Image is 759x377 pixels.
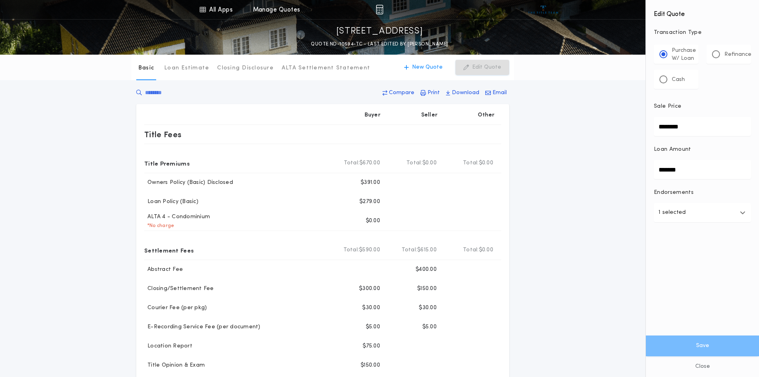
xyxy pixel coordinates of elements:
p: $5.00 [422,323,437,331]
button: Compare [380,86,417,100]
p: Settlement Fees [144,244,194,257]
p: $279.00 [359,198,380,206]
input: Loan Amount [654,160,751,179]
p: Buyer [365,111,380,119]
p: Title Opinion & Exam [144,361,205,369]
p: Loan Policy (Basic) [144,198,198,206]
span: $0.00 [479,159,493,167]
b: Total: [343,246,359,254]
p: Seller [421,111,438,119]
img: vs-icon [528,6,558,14]
p: $400.00 [416,266,437,274]
p: Compare [389,89,414,97]
p: Basic [138,64,154,72]
p: $150.00 [361,361,380,369]
p: Closing Disclosure [217,64,274,72]
button: Save [646,336,759,356]
button: Edit Quote [455,60,509,75]
p: $150.00 [417,285,437,293]
p: * No charge [144,223,174,229]
b: Total: [406,159,422,167]
p: $0.00 [366,217,380,225]
p: New Quote [412,63,443,71]
p: Refinance [724,51,751,59]
p: Print [428,89,440,97]
p: Transaction Type [654,29,751,37]
p: $30.00 [362,304,380,312]
p: Purchase W/ Loan [672,47,696,63]
p: Loan Estimate [164,64,209,72]
p: Abstract Fee [144,266,183,274]
span: $0.00 [479,246,493,254]
p: Download [452,89,479,97]
b: Total: [402,246,418,254]
p: Endorsements [654,189,751,197]
button: New Quote [396,60,451,75]
p: Edit Quote [472,63,501,71]
p: QUOTE ND-10594-TC - LAST EDITED BY [PERSON_NAME] [311,40,448,48]
b: Total: [344,159,360,167]
button: 1 selected [654,203,751,222]
h4: Edit Quote [654,5,751,19]
p: Closing/Settlement Fee [144,285,214,293]
span: $590.00 [359,246,380,254]
p: $30.00 [419,304,437,312]
img: img [376,5,383,14]
p: ALTA Settlement Statement [282,64,370,72]
input: Sale Price [654,117,751,136]
span: $670.00 [359,159,380,167]
button: Email [483,86,509,100]
p: Loan Amount [654,146,691,154]
span: $0.00 [422,159,437,167]
p: $300.00 [359,285,380,293]
button: Download [443,86,482,100]
p: Title Fees [144,128,182,141]
p: Email [492,89,507,97]
p: Other [478,111,495,119]
p: Courier Fee (per pkg) [144,304,207,312]
p: Location Report [144,342,192,350]
p: $391.00 [361,179,380,187]
p: $5.00 [366,323,380,331]
p: ALTA 4 - Condominium [144,213,210,221]
p: [STREET_ADDRESS] [336,25,423,38]
button: Print [418,86,442,100]
span: $615.00 [417,246,437,254]
p: Owners Policy (Basic) Disclosed [144,179,233,187]
button: Close [646,356,759,377]
b: Total: [463,159,479,167]
p: E-Recording Service Fee (per document) [144,323,261,331]
p: Title Premiums [144,157,190,170]
p: $75.00 [363,342,380,350]
p: 1 selected [659,208,686,217]
p: Sale Price [654,103,681,111]
p: Cash [672,76,685,84]
b: Total: [463,246,479,254]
